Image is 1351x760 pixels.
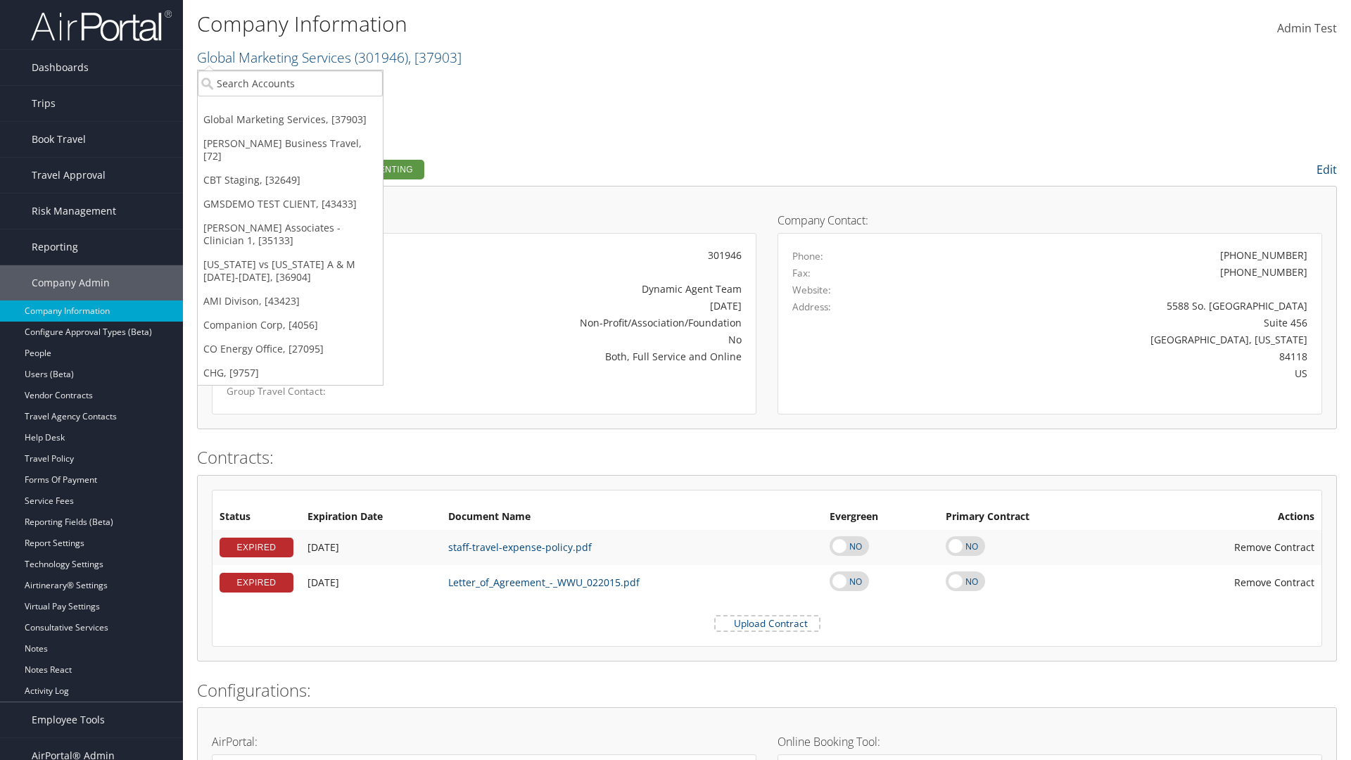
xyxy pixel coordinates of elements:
[197,9,957,39] h1: Company Information
[1220,265,1307,279] div: [PHONE_NUMBER]
[32,122,86,157] span: Book Travel
[823,505,939,530] th: Evergreen
[405,248,742,262] div: 301946
[198,108,383,132] a: Global Marketing Services, [37903]
[198,216,383,253] a: [PERSON_NAME] Associates - Clinician 1, [35133]
[927,349,1308,364] div: 84118
[441,505,823,530] th: Document Name
[197,48,462,67] a: Global Marketing Services
[198,70,383,96] input: Search Accounts
[32,158,106,193] span: Travel Approval
[198,289,383,313] a: AMI Divison, [43423]
[32,702,105,737] span: Employee Tools
[197,157,950,181] h2: Company Profile:
[792,283,831,297] label: Website:
[307,576,434,589] div: Add/Edit Date
[32,86,56,121] span: Trips
[31,9,172,42] img: airportal-logo.png
[1234,576,1314,589] span: Remove Contract
[213,505,300,530] th: Status
[927,298,1308,313] div: 5588 So. [GEOGRAPHIC_DATA]
[307,540,339,554] span: [DATE]
[1220,533,1234,561] i: Remove Contract
[355,48,408,67] span: ( 301946 )
[1220,569,1234,596] i: Remove Contract
[792,266,811,280] label: Fax:
[198,253,383,289] a: [US_STATE] vs [US_STATE] A & M [DATE]-[DATE], [36904]
[197,445,1337,469] h2: Contracts:
[197,678,1337,702] h2: Configurations:
[448,576,640,589] a: Letter_of_Agreement_-_WWU_022015.pdf
[1317,162,1337,177] a: Edit
[220,538,293,557] div: EXPIRED
[939,505,1120,530] th: Primary Contract
[405,332,742,347] div: No
[1277,7,1337,51] a: Admin Test
[408,48,462,67] span: , [ 37903 ]
[32,229,78,265] span: Reporting
[32,265,110,300] span: Company Admin
[198,132,383,168] a: [PERSON_NAME] Business Travel, [72]
[405,349,742,364] div: Both, Full Service and Online
[1277,20,1337,36] span: Admin Test
[778,736,1322,747] h4: Online Booking Tool:
[212,215,756,226] h4: Account Details:
[198,168,383,192] a: CBT Staging, [32649]
[792,300,831,314] label: Address:
[198,192,383,216] a: GMSDEMO TEST CLIENT, [43433]
[307,576,339,589] span: [DATE]
[1220,248,1307,262] div: [PHONE_NUMBER]
[405,281,742,296] div: Dynamic Agent Team
[448,540,592,554] a: staff-travel-expense-policy.pdf
[32,50,89,85] span: Dashboards
[927,315,1308,330] div: Suite 456
[198,313,383,337] a: Companion Corp, [4056]
[220,573,293,593] div: EXPIRED
[307,541,434,554] div: Add/Edit Date
[1120,505,1321,530] th: Actions
[792,249,823,263] label: Phone:
[227,384,384,398] label: Group Travel Contact:
[198,337,383,361] a: CO Energy Office, [27095]
[32,194,116,229] span: Risk Management
[778,215,1322,226] h4: Company Contact:
[198,361,383,385] a: CHG, [9757]
[300,505,441,530] th: Expiration Date
[405,315,742,330] div: Non-Profit/Association/Foundation
[927,366,1308,381] div: US
[212,736,756,747] h4: AirPortal:
[927,332,1308,347] div: [GEOGRAPHIC_DATA], [US_STATE]
[1234,540,1314,554] span: Remove Contract
[716,616,819,631] label: Upload Contract
[405,298,742,313] div: [DATE]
